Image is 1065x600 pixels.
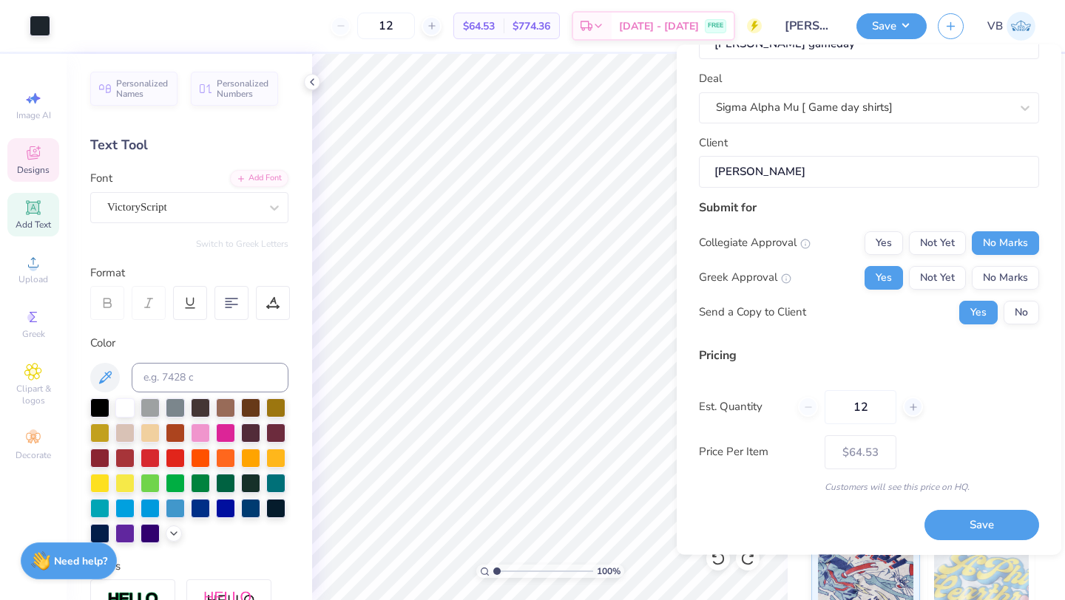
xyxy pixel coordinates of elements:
[90,135,288,155] div: Text Tool
[909,266,966,290] button: Not Yet
[699,399,787,416] label: Est. Quantity
[90,265,290,282] div: Format
[699,347,1039,364] div: Pricing
[699,71,722,88] label: Deal
[856,13,927,39] button: Save
[230,170,288,187] div: Add Font
[959,301,998,324] button: Yes
[972,231,1039,255] button: No Marks
[54,554,107,568] strong: Need help?
[196,238,288,250] button: Switch to Greek Letters
[699,235,811,252] div: Collegiate Approval
[699,304,806,321] div: Send a Copy to Client
[699,270,791,287] div: Greek Approval
[18,273,48,285] span: Upload
[987,12,1035,41] a: VB
[619,18,699,34] span: [DATE] - [DATE]
[513,18,550,34] span: $774.36
[825,390,896,424] input: – –
[865,231,903,255] button: Yes
[1007,12,1035,41] img: Victoria Barrett
[708,21,723,31] span: FREE
[699,444,814,461] label: Price Per Item
[22,328,45,340] span: Greek
[1004,301,1039,324] button: No
[132,363,288,392] input: e.g. 7428 c
[865,266,903,290] button: Yes
[699,157,1039,188] input: e.g. Ethan Linker
[909,231,966,255] button: Not Yet
[16,109,51,121] span: Image AI
[16,449,51,461] span: Decorate
[773,11,845,41] input: Untitled Design
[217,78,269,99] span: Personalized Numbers
[16,219,51,231] span: Add Text
[463,18,495,34] span: $64.53
[699,480,1039,494] div: Customers will see this price on HQ.
[90,558,288,575] div: Styles
[90,170,112,187] label: Font
[90,335,288,352] div: Color
[597,565,621,578] span: 100 %
[7,383,59,406] span: Clipart & logos
[699,199,1039,217] div: Submit for
[116,78,169,99] span: Personalized Names
[972,266,1039,290] button: No Marks
[924,511,1039,541] button: Save
[987,18,1003,35] span: VB
[17,164,50,176] span: Designs
[357,13,415,39] input: – –
[699,134,728,151] label: Client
